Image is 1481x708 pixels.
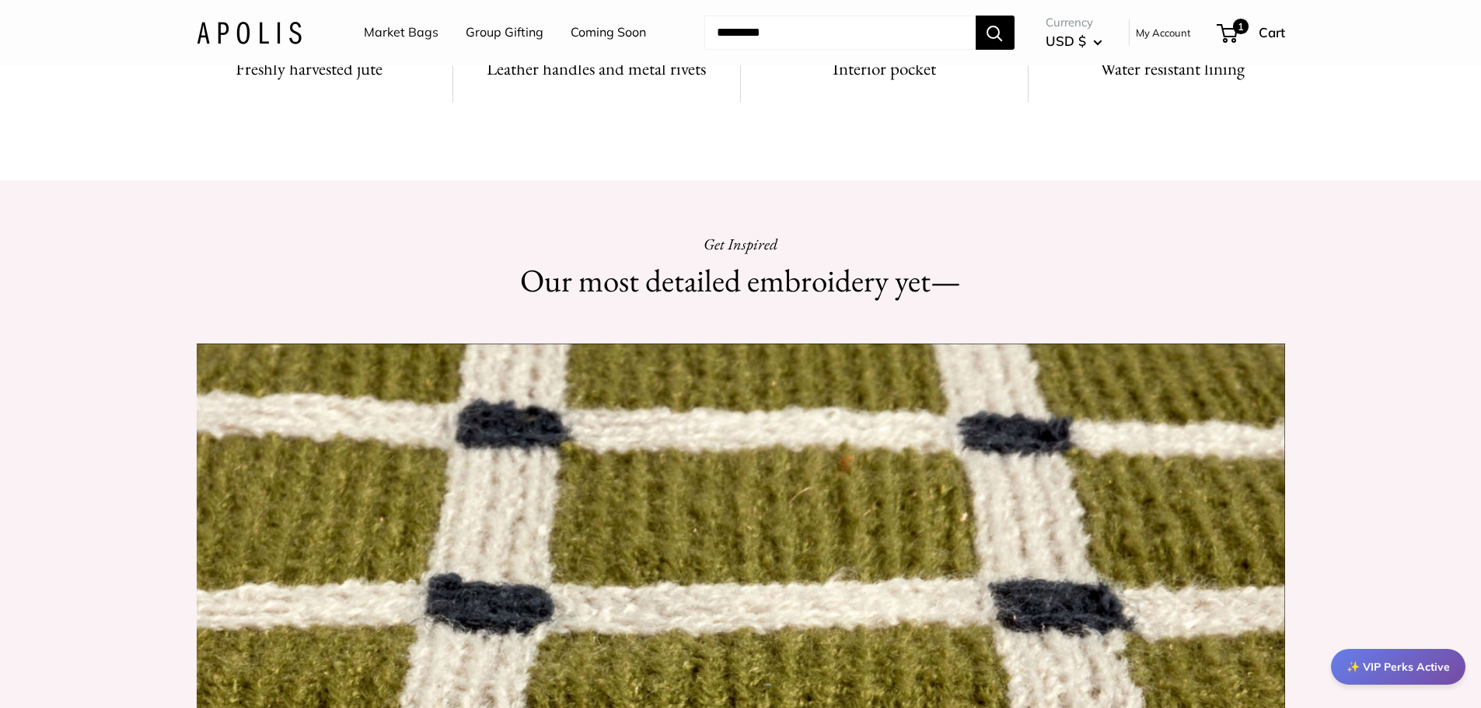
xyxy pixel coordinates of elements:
[472,54,721,84] h3: Leather handles and metal rivets
[571,21,646,44] a: Coming Soon
[1047,54,1297,84] h3: Water resistant lining
[184,54,434,84] h3: Freshly harvested jute
[760,54,1009,84] h3: Interior pocket
[1232,19,1248,34] span: 1
[1218,20,1285,45] a: 1 Cart
[1259,24,1285,40] span: Cart
[704,16,976,50] input: Search...
[466,21,543,44] a: Group Gifting
[364,21,438,44] a: Market Bags
[197,21,302,44] img: Apolis
[1136,23,1191,42] a: My Account
[1046,33,1086,49] span: USD $
[976,16,1015,50] button: Search
[469,230,1013,258] p: Get Inspired
[1046,29,1102,54] button: USD $
[469,258,1013,304] h2: Our most detailed embroidery yet—
[1331,649,1465,685] div: ✨ VIP Perks Active
[1046,12,1102,33] span: Currency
